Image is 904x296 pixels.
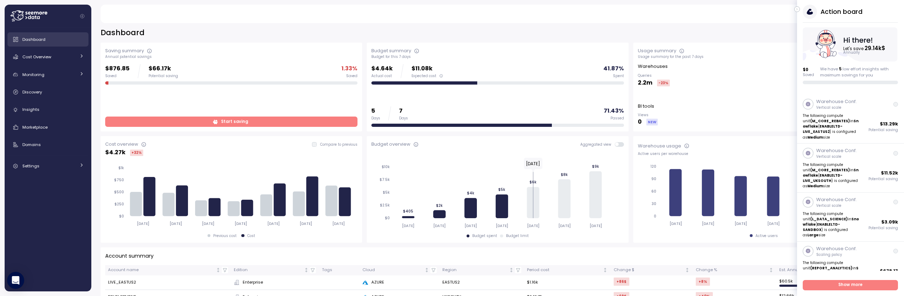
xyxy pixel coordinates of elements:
button: Collapse navigation [78,14,87,19]
p: Account summary [105,252,154,260]
span: Settings [22,163,39,169]
h3: Action board [820,7,862,16]
div: Tags [322,267,357,273]
div: Previous cost [213,233,237,238]
div: Saving summary [105,47,144,54]
tspan: 120 [650,164,656,169]
p: Queries [638,73,670,78]
p: $ 4.27k [105,148,125,157]
span: Expected cost [411,74,436,79]
p: Vertical scale [816,203,857,208]
a: Warehouse Conf.Vertical scaleThe following compute unit(L_DATA_SCIENCE)inSnowflake(ENABLELTD-SAND... [797,193,904,242]
p: $4.64k [371,64,393,74]
span: Start saving [221,117,248,127]
span: Domains [22,142,41,147]
p: $66.17k [149,64,178,74]
tspan: [DATE] [300,221,313,226]
p: 41.87 % [603,64,624,74]
tspan: [DATE] [333,221,345,226]
td: $1.16k [524,275,611,290]
th: Account nameNot sorted [105,265,231,275]
div: Period cost [527,267,602,273]
div: Budget for this 7 days [371,54,624,59]
span: Enterprise [243,279,263,286]
a: Cost Overview [7,50,88,64]
div: Annual potential savings [105,54,357,59]
tspan: [DATE] [268,221,280,226]
p: 5 [371,106,380,116]
text: Annually [844,50,861,55]
div: Passed [610,116,624,121]
strong: (L_DATA_SCIENCE) [811,217,848,221]
a: Start saving [105,117,357,127]
a: Domains [7,138,88,152]
div: Change % [696,267,768,273]
th: Change %Not sorted [693,265,776,275]
td: LIVE_EASTUS2 [105,275,231,290]
p: $ 0 [803,67,814,72]
div: Days [399,116,408,121]
div: Change $ [614,267,684,273]
tspan: $0 [119,214,124,219]
span: Insights [22,107,39,112]
p: $876.85 [105,64,130,74]
a: Insights [7,103,88,117]
div: Not sorted [216,268,221,273]
tspan: $2.5k [380,203,390,208]
tspan: $6k [529,180,537,184]
tspan: [DATE] [768,221,780,226]
p: Warehouse Conf. [816,147,857,154]
tspan: 60 [651,189,656,194]
div: Warehouse usage [638,142,681,150]
p: 71.43 % [604,106,624,116]
p: Vertical scale [816,105,857,110]
th: Change $Not sorted [611,265,693,275]
tspan: [DATE] [202,221,215,226]
strong: ENABLELTD-LIVE_EASTUS2 [803,124,843,134]
tspan: $9k [592,164,599,169]
p: $ 13.29k [880,120,898,128]
p: $ 11.52k [881,169,898,177]
p: The following compute unit in ( ) is configured as size [803,113,860,140]
p: Warehouses [638,63,668,70]
th: RegionNot sorted [440,265,524,275]
tspan: 30 [652,201,656,206]
p: Potential saving [869,177,898,182]
p: 1.33 % [341,64,357,74]
div: Active users per warehouse [638,151,890,156]
p: The following compute unit in ( ) is configured with scaling policy [803,260,860,287]
p: 7 [399,106,408,116]
span: Marketplace [22,124,48,130]
tspan: [DATE] [669,221,682,226]
tspan: [DATE] [402,224,415,228]
a: Warehouse Conf.Scaling policyThe following compute unit(REPORT_ANALYTICS)inSnowflake() is configu... [797,242,904,291]
div: Active users [755,233,778,238]
p: $ 678.17 [880,268,898,275]
div: Saved [105,74,130,79]
strong: Large [808,233,819,237]
p: Warehouse Conf. [816,98,857,105]
th: Est. Annual costNot sorted [776,265,890,275]
h2: Dashboard [101,28,145,38]
div: Cloud [362,267,423,273]
div: Spent [613,74,624,79]
td: $ 60.5k [776,275,890,290]
th: CloudNot sorted [360,265,440,275]
strong: (M_CORE_REBATES) [811,168,850,172]
a: Settings [7,159,88,173]
div: Budget overview [371,141,410,148]
div: AZURE [362,279,437,286]
span: Show more [839,280,863,290]
div: Not sorted [769,268,774,273]
tspan: $1k [118,166,124,170]
div: Region [442,267,508,273]
strong: (REPORT_ANALYTICS) [811,266,853,270]
th: EditionNot sorted [231,265,319,275]
strong: Snowflake [803,168,859,178]
p: Potential saving [869,226,898,231]
strong: Snowflake [803,217,859,227]
p: $11.08k [411,64,443,74]
div: Account name [108,267,215,273]
p: 2.2m [638,78,652,88]
a: Discovery [7,85,88,99]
